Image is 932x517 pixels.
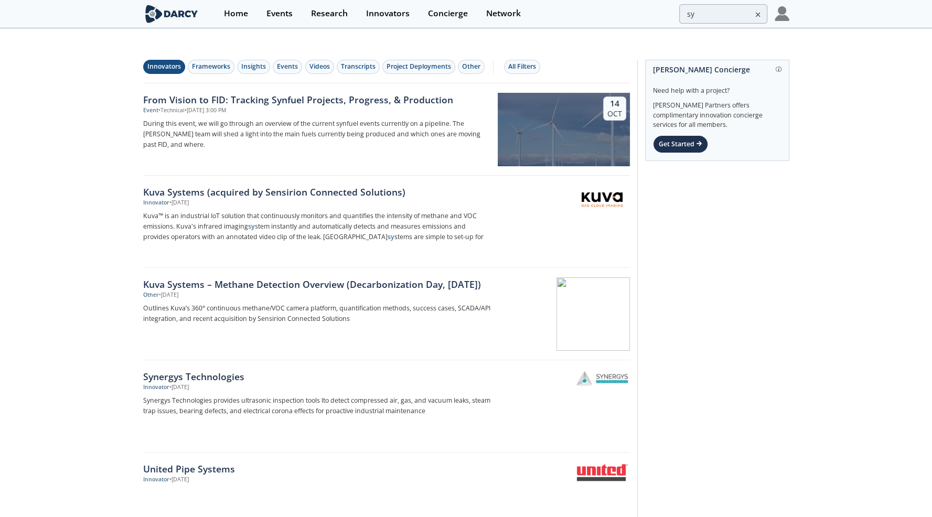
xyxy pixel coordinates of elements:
[188,60,234,74] button: Frameworks
[309,62,330,71] div: Videos
[158,106,226,115] div: • Technical • [DATE] 3:00 PM
[266,9,293,18] div: Events
[143,370,490,383] div: Synergys Technologies
[143,199,169,207] div: Innovator
[224,9,248,18] div: Home
[143,383,169,392] div: Innovator
[143,83,630,176] a: From Vision to FID: Tracking Synfuel Projects, Progress, & Production Event •Technical•[DATE] 3:0...
[776,67,781,72] img: information.svg
[337,60,380,74] button: Transcripts
[305,60,334,74] button: Videos
[277,62,298,71] div: Events
[653,95,781,130] div: [PERSON_NAME] Partners offers complimentary innovation concierge services for all members.
[143,303,490,324] p: Outlines Kuva’s 360° continuous methane/VOC camera platform, quantification methods, success case...
[366,9,410,18] div: Innovators
[143,268,630,360] a: Kuva Systems – Methane Detection Overview (Decarbonization Day, [DATE]) Other •[DATE] Outlines Ku...
[143,60,185,74] button: Innovators
[169,476,189,484] div: • [DATE]
[576,371,628,386] img: Synergys Technologies
[143,119,490,150] p: During this event, we will go through an overview of the current synfuel events currently on a pi...
[311,9,348,18] div: Research
[143,211,490,242] p: Kuva™ is an industrial IoT solution that continuously monitors and quantifies the intensity of me...
[169,383,189,392] div: • [DATE]
[147,62,181,71] div: Innovators
[607,109,622,119] div: Oct
[382,60,455,74] button: Project Deployments
[143,5,200,23] img: logo-wide.svg
[143,277,490,291] div: Kuva Systems – Methane Detection Overview (Decarbonization Day, [DATE])
[143,291,159,299] div: Other
[653,60,781,79] div: [PERSON_NAME] Concierge
[192,62,230,71] div: Frameworks
[241,62,266,71] div: Insights
[428,9,468,18] div: Concierge
[169,199,189,207] div: • [DATE]
[388,232,394,241] strong: sy
[143,106,158,115] div: Event
[143,395,490,416] p: Synergys Technologies provides ultrasonic inspection tools lto detect compressed air, gas, and va...
[775,6,789,21] img: Profile
[237,60,270,74] button: Insights
[143,93,490,106] div: From Vision to FID: Tracking Synfuel Projects, Progress, & Production
[576,187,628,212] img: Kuva Systems (acquired by Sensirion Connected Solutions)
[387,62,451,71] div: Project Deployments
[679,4,767,24] input: Advanced Search
[143,185,490,199] div: Kuva Systems (acquired by Sensirion Connected Solutions)
[143,360,630,453] a: Synergys Technologies Innovator •[DATE] Synergys Technologies provides ultrasonic inspection tool...
[248,222,255,231] strong: sy
[486,9,521,18] div: Network
[576,464,628,481] img: United Pipe Systems
[458,60,485,74] button: Other
[504,60,540,74] button: All Filters
[273,60,302,74] button: Events
[462,62,480,71] div: Other
[143,462,490,476] div: United Pipe Systems
[607,99,622,109] div: 14
[508,62,536,71] div: All Filters
[159,291,178,299] div: • [DATE]
[653,79,781,95] div: Need help with a project?
[341,62,376,71] div: Transcripts
[143,176,630,268] a: Kuva Systems (acquired by Sensirion Connected Solutions) Innovator •[DATE] Kuva™ is an industrial...
[143,476,169,484] div: Innovator
[653,135,708,153] div: Get Started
